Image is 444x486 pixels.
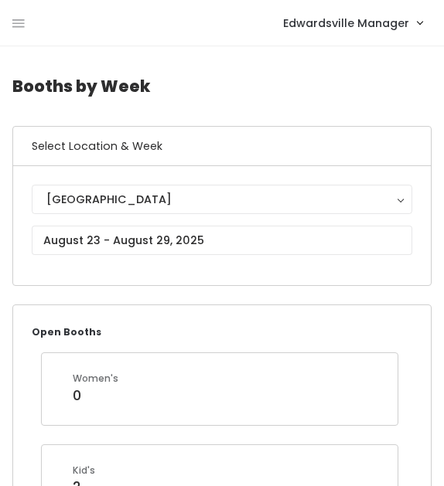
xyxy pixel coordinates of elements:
[73,386,118,406] div: 0
[32,226,412,255] input: August 23 - August 29, 2025
[283,15,409,32] span: Edwardsville Manager
[32,185,412,214] button: [GEOGRAPHIC_DATA]
[268,6,438,39] a: Edwardsville Manager
[73,372,118,386] div: Women's
[13,127,431,166] h6: Select Location & Week
[46,191,398,208] div: [GEOGRAPHIC_DATA]
[73,464,95,478] div: Kid's
[12,65,432,107] h4: Booths by Week
[32,325,101,338] small: Open Booths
